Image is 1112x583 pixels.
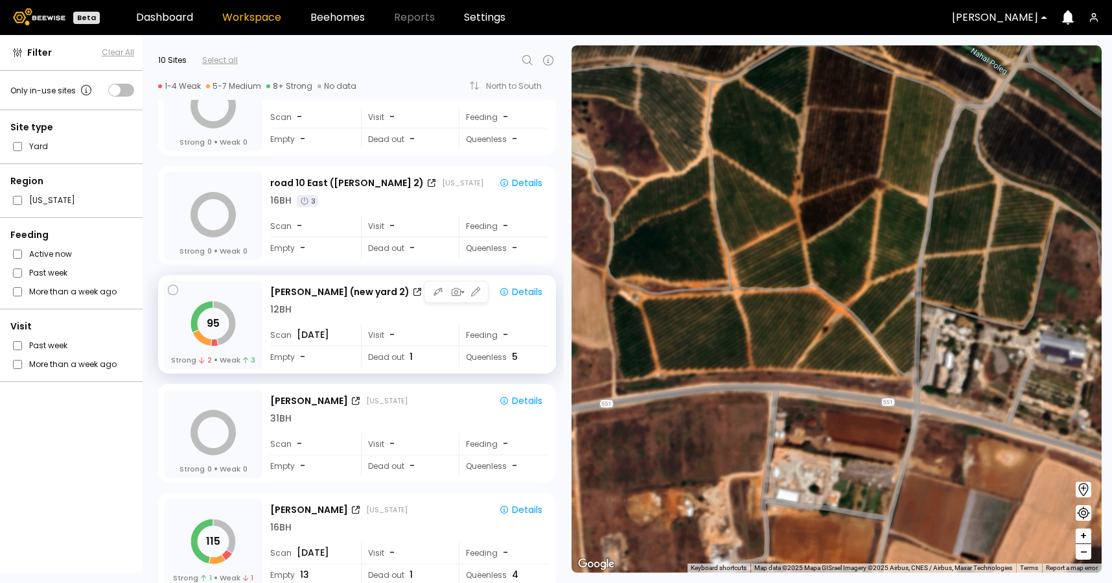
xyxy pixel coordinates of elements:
[10,228,134,242] div: Feeding
[243,464,248,474] span: 0
[361,324,450,346] div: Visit
[459,455,548,477] div: Queenless
[10,121,134,134] div: Site type
[266,81,312,91] div: 8+ Strong
[297,195,318,207] div: 3
[361,542,450,564] div: Visit
[10,320,134,333] div: Visit
[300,241,305,255] span: -
[1076,544,1091,560] button: –
[486,82,551,90] div: North to South
[270,455,352,477] div: Empty
[464,12,505,23] a: Settings
[207,316,220,331] tspan: 95
[202,54,238,66] div: Select all
[503,328,509,342] div: -
[575,556,618,573] a: Open this area in Google Maps (opens a new window)
[243,355,255,365] span: 3
[300,568,309,582] span: 13
[300,132,305,146] span: -
[503,110,509,124] div: -
[29,139,48,153] label: Yard
[29,193,75,207] label: [US_STATE]
[10,174,134,188] div: Region
[459,128,548,150] div: Queenless
[29,247,72,261] label: Active now
[243,137,248,147] span: 0
[270,346,352,368] div: Empty
[102,47,134,58] button: Clear All
[270,303,292,316] div: 12 BH
[243,246,248,256] span: 0
[1020,564,1038,571] a: Terms
[270,106,352,128] div: Scan
[503,437,509,451] div: -
[459,215,548,237] div: Feeding
[366,396,408,406] div: [US_STATE]
[270,324,352,346] div: Scan
[310,12,365,23] a: Beehomes
[410,241,415,255] span: -
[206,534,220,549] tspan: 115
[173,573,253,583] div: Strong Weak
[297,546,329,560] span: [DATE]
[222,12,281,23] a: Workspace
[1080,528,1087,544] span: +
[29,285,117,298] label: More than a week ago
[366,505,408,515] div: [US_STATE]
[270,194,292,208] div: 16 BH
[361,106,450,128] div: Visit
[270,542,352,564] div: Scan
[199,355,211,365] span: 2
[27,46,52,60] span: Filter
[136,12,193,23] a: Dashboard
[270,394,348,408] div: [PERSON_NAME]
[180,137,248,147] div: Strong Weak
[29,357,117,371] label: More than a week ago
[459,542,548,564] div: Feeding
[499,286,542,298] div: Details
[410,132,415,146] span: -
[29,339,67,352] label: Past week
[754,564,1012,571] span: Map data ©2025 Mapa GISrael Imagery ©2025 Airbus, CNES / Airbus, Maxar Technologies
[270,237,352,259] div: Empty
[300,459,305,473] span: -
[300,350,305,364] span: -
[270,215,352,237] div: Scan
[389,437,395,451] span: -
[270,521,292,534] div: 16 BH
[389,219,395,233] span: -
[512,241,517,255] span: -
[207,464,212,474] span: 0
[361,346,450,368] div: Dead out
[459,106,548,128] div: Feeding
[270,433,352,455] div: Scan
[207,137,212,147] span: 0
[499,177,542,189] div: Details
[361,237,450,259] div: Dead out
[503,546,509,560] div: -
[512,459,517,473] span: -
[389,546,395,560] span: -
[180,464,248,474] div: Strong Weak
[158,81,201,91] div: 1-4 Weak
[270,503,348,517] div: [PERSON_NAME]
[512,132,517,146] span: -
[494,283,548,300] button: Details
[503,219,509,233] div: -
[361,455,450,477] div: Dead out
[512,350,518,364] span: 5
[499,395,542,407] div: Details
[459,433,548,455] div: Feeding
[442,178,483,188] div: [US_STATE]
[410,568,413,582] span: 1
[499,504,542,516] div: Details
[361,128,450,150] div: Dead out
[1046,564,1098,571] a: Report a map error
[297,328,329,342] span: [DATE]
[180,246,248,256] div: Strong Weak
[494,174,548,191] button: Details
[494,392,548,409] button: Details
[389,328,395,342] span: -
